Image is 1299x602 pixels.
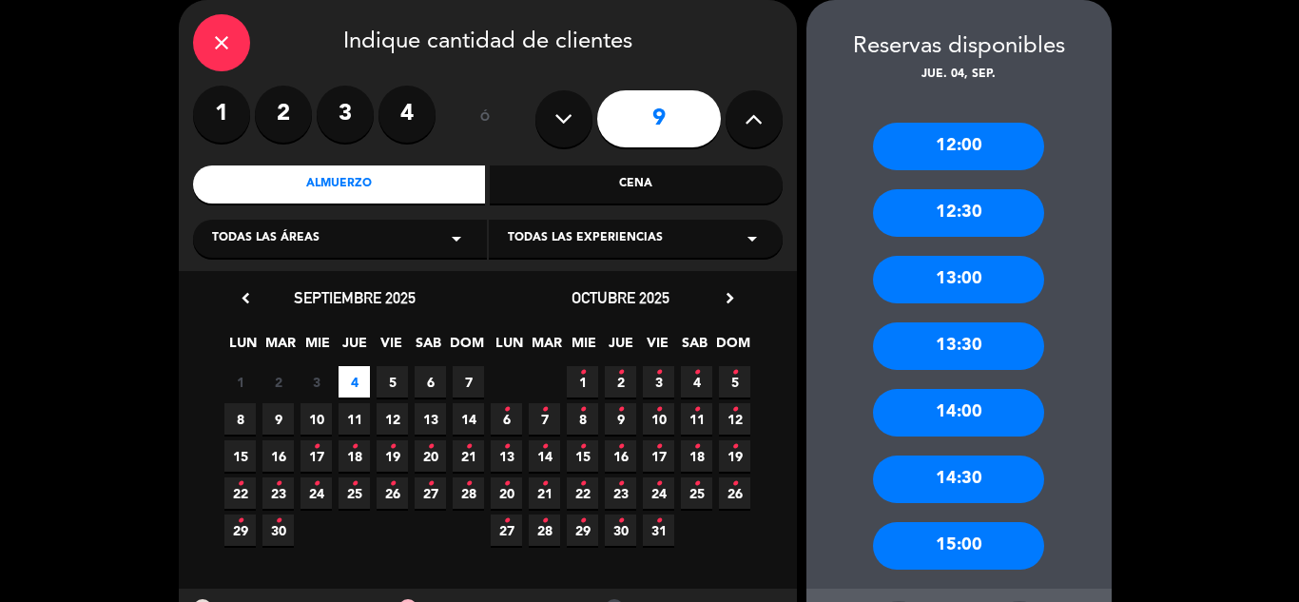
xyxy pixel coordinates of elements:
[567,515,598,546] span: 29
[389,432,396,462] i: •
[605,403,636,435] span: 9
[415,366,446,398] span: 6
[529,440,560,472] span: 14
[415,440,446,472] span: 20
[541,395,548,425] i: •
[719,403,750,435] span: 12
[731,395,738,425] i: •
[465,432,472,462] i: •
[617,395,624,425] i: •
[491,403,522,435] span: 6
[731,358,738,388] i: •
[301,403,332,435] span: 10
[193,14,783,71] div: Indique cantidad de clientes
[275,469,281,499] i: •
[262,515,294,546] span: 30
[301,477,332,509] span: 24
[445,227,468,250] i: arrow_drop_down
[655,432,662,462] i: •
[579,506,586,536] i: •
[377,403,408,435] span: 12
[455,86,516,152] div: ó
[224,440,256,472] span: 15
[301,440,332,472] span: 17
[491,515,522,546] span: 27
[643,366,674,398] span: 3
[264,332,296,363] span: MAR
[719,477,750,509] span: 26
[224,477,256,509] span: 22
[568,332,599,363] span: MIE
[605,332,636,363] span: JUE
[579,469,586,499] i: •
[262,403,294,435] span: 9
[236,288,256,308] i: chevron_left
[605,477,636,509] span: 23
[643,440,674,472] span: 17
[579,432,586,462] i: •
[294,288,416,307] span: septiembre 2025
[541,432,548,462] i: •
[255,86,312,143] label: 2
[693,432,700,462] i: •
[237,469,243,499] i: •
[490,165,783,204] div: Cena
[643,515,674,546] span: 31
[873,189,1044,237] div: 12:30
[873,256,1044,303] div: 13:00
[643,403,674,435] span: 10
[605,515,636,546] span: 30
[567,366,598,398] span: 1
[873,522,1044,570] div: 15:00
[453,366,484,398] span: 7
[262,366,294,398] span: 2
[339,332,370,363] span: JUE
[541,506,548,536] i: •
[413,332,444,363] span: SAB
[377,366,408,398] span: 5
[617,469,624,499] i: •
[224,403,256,435] span: 8
[567,477,598,509] span: 22
[655,358,662,388] i: •
[579,395,586,425] i: •
[453,403,484,435] span: 14
[491,440,522,472] span: 13
[806,29,1112,66] div: Reservas disponibles
[317,86,374,143] label: 3
[605,440,636,472] span: 16
[681,403,712,435] span: 11
[389,469,396,499] i: •
[224,515,256,546] span: 29
[655,506,662,536] i: •
[339,403,370,435] span: 11
[642,332,673,363] span: VIE
[719,440,750,472] span: 19
[693,469,700,499] i: •
[193,86,250,143] label: 1
[873,322,1044,370] div: 13:30
[731,469,738,499] i: •
[643,477,674,509] span: 24
[377,440,408,472] span: 19
[224,366,256,398] span: 1
[415,477,446,509] span: 27
[655,395,662,425] i: •
[681,440,712,472] span: 18
[313,469,320,499] i: •
[491,477,522,509] span: 20
[227,332,259,363] span: LUN
[529,477,560,509] span: 21
[716,332,747,363] span: DOM
[351,432,358,462] i: •
[529,403,560,435] span: 7
[741,227,764,250] i: arrow_drop_down
[529,515,560,546] span: 28
[212,229,320,248] span: Todas las áreas
[377,477,408,509] span: 26
[275,506,281,536] i: •
[465,469,472,499] i: •
[339,440,370,472] span: 18
[579,358,586,388] i: •
[262,477,294,509] span: 23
